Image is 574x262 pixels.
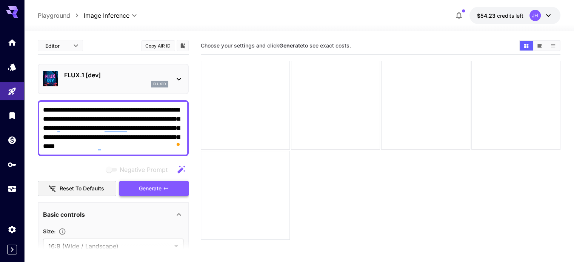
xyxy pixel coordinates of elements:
[38,181,116,196] button: Reset to defaults
[55,228,69,235] button: Adjust the dimensions of the generated image by specifying its width and height in pixels, or sel...
[520,41,533,51] button: Show media in grid view
[8,160,17,169] div: API Keys
[141,40,175,51] button: Copy AIR ID
[43,210,85,219] p: Basic controls
[279,42,303,49] b: Generate
[519,40,560,51] div: Show media in grid viewShow media in video viewShow media in list view
[43,205,183,224] div: Basic controls
[119,181,189,196] button: Generate
[38,11,84,20] nav: breadcrumb
[84,11,129,20] span: Image Inference
[45,42,69,50] span: Editor
[43,67,183,90] div: FLUX.1 [dev]flux1d
[497,12,523,19] span: credits left
[8,135,17,145] div: Wallet
[38,11,70,20] a: Playground
[8,87,17,96] div: Playground
[43,228,55,234] span: Size :
[469,7,560,24] button: $54.2342JH
[546,41,560,51] button: Show media in list view
[201,42,351,49] span: Choose your settings and click to see exact costs.
[529,10,541,21] div: JH
[179,41,186,50] button: Add to library
[8,38,17,47] div: Home
[8,62,17,72] div: Models
[7,245,17,254] button: Expand sidebar
[8,225,17,234] div: Settings
[105,165,174,174] span: Negative prompts are not compatible with the selected model.
[64,70,168,80] p: FLUX.1 [dev]
[8,111,17,120] div: Library
[533,41,546,51] button: Show media in video view
[8,184,17,194] div: Usage
[153,81,166,87] p: flux1d
[477,12,497,19] span: $54.23
[477,12,523,20] div: $54.2342
[43,106,183,151] textarea: To enrich screen reader interactions, please activate Accessibility in Grammarly extension settings
[120,165,168,174] span: Negative Prompt
[139,184,162,193] span: Generate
